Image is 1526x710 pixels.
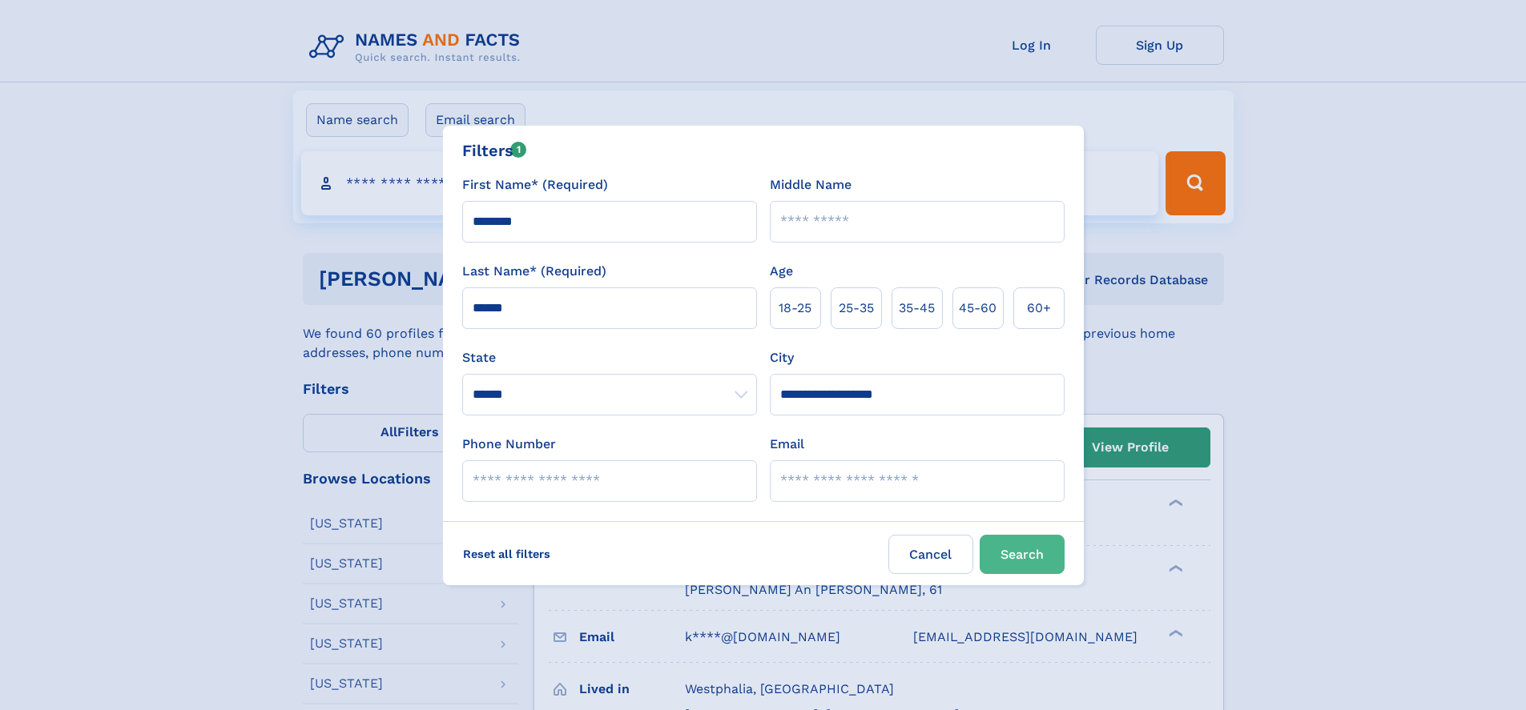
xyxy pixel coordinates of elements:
[462,348,757,367] label: State
[1027,299,1051,318] span: 60+
[462,262,606,281] label: Last Name* (Required)
[888,535,973,574] label: Cancel
[770,435,804,454] label: Email
[959,299,997,318] span: 45‑60
[770,262,793,281] label: Age
[770,175,852,195] label: Middle Name
[899,299,935,318] span: 35‑45
[770,348,794,367] label: City
[779,299,811,318] span: 18‑25
[462,175,608,195] label: First Name* (Required)
[462,435,556,454] label: Phone Number
[980,535,1065,574] button: Search
[462,138,527,162] div: Filters
[839,299,874,318] span: 25‑35
[453,535,561,573] label: Reset all filters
